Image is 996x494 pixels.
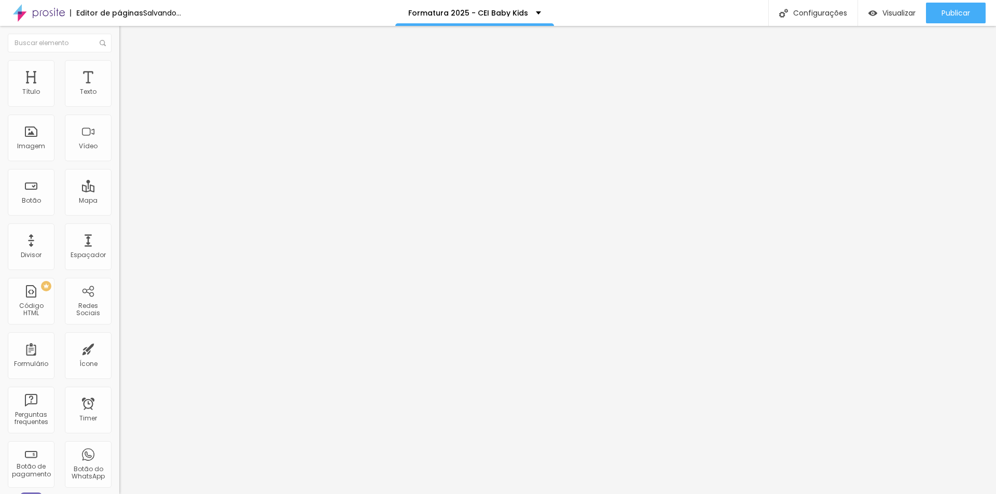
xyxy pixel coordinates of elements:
div: Imagem [17,143,45,150]
div: Timer [79,415,97,422]
div: Espaçador [71,251,106,259]
div: Divisor [21,251,41,259]
div: Formulário [14,360,48,368]
div: Código HTML [10,302,51,317]
div: Redes Sociais [67,302,108,317]
input: Buscar elemento [8,34,112,52]
img: view-1.svg [868,9,877,18]
div: Editor de páginas [70,9,143,17]
div: Mapa [79,197,98,204]
p: Formatura 2025 - CEI Baby Kids [408,9,528,17]
div: Perguntas frequentes [10,411,51,426]
div: Botão do WhatsApp [67,465,108,481]
div: Ícone [79,360,98,368]
img: Icone [100,40,106,46]
button: Publicar [926,3,986,23]
div: Título [22,88,40,95]
img: Icone [779,9,788,18]
div: Botão [22,197,41,204]
button: Visualizar [858,3,926,23]
div: Texto [80,88,96,95]
iframe: Editor [119,26,996,494]
div: Botão de pagamento [10,463,51,478]
div: Salvando... [143,9,181,17]
span: Visualizar [882,9,916,17]
span: Publicar [942,9,970,17]
div: Vídeo [79,143,98,150]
